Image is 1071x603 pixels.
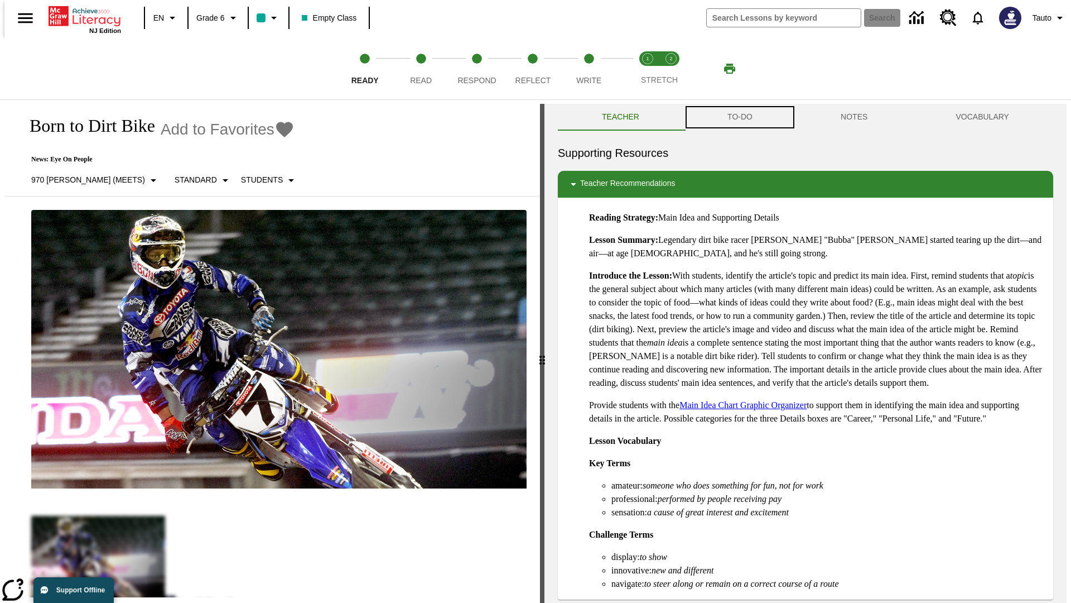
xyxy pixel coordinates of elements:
[31,174,145,186] p: 970 [PERSON_NAME] (Meets)
[644,579,839,588] em: to steer along or remain on a correct course of a route
[558,104,683,131] button: Teacher
[252,8,285,28] button: Class color is teal. Change class color
[576,76,601,85] span: Write
[643,481,823,490] em: someone who does something for fun, not for work
[589,530,653,539] strong: Challenge Terms
[558,104,1053,131] div: Instructional Panel Tabs
[658,494,781,504] em: performed by people receiving pay
[683,104,797,131] button: TO-DO
[992,3,1028,32] button: Select a new avatar
[410,76,432,85] span: Read
[640,552,667,562] em: to show
[589,233,1044,260] p: Legendary dirt bike racer [PERSON_NAME] "Bubba" [PERSON_NAME] started tearing up the dirt—and air...
[49,4,121,34] div: Home
[170,170,237,190] button: Scaffolds, Standard
[332,38,397,99] button: Ready step 1 of 5
[647,338,683,347] em: main idea
[445,38,509,99] button: Respond step 3 of 5
[148,8,184,28] button: Language: EN, Select a language
[911,104,1053,131] button: VOCABULARY
[56,586,105,594] span: Support Offline
[388,38,453,99] button: Read step 2 of 5
[589,213,658,222] strong: Reading Strategy:
[589,269,1044,390] p: With students, identify the article's topic and predict its main idea. First, remind students tha...
[611,479,1044,492] li: amateur:
[611,564,1044,577] li: innovative:
[655,38,687,99] button: Stretch Respond step 2 of 2
[241,174,283,186] p: Students
[631,38,664,99] button: Stretch Read step 1 of 2
[611,506,1044,519] li: sensation:
[712,59,747,79] button: Print
[611,577,1044,591] li: navigate:
[589,458,630,468] strong: Key Terms
[500,38,565,99] button: Reflect step 4 of 5
[669,56,672,61] text: 2
[652,566,713,575] em: new and different
[175,174,217,186] p: Standard
[641,75,678,84] span: STRETCH
[611,492,1044,506] li: professional:
[33,577,114,603] button: Support Offline
[544,104,1067,603] div: activity
[797,104,911,131] button: NOTES
[4,104,540,597] div: reading
[237,170,302,190] button: Select Student
[611,551,1044,564] li: display:
[153,12,164,24] span: EN
[963,3,992,32] a: Notifications
[515,76,551,85] span: Reflect
[351,76,379,85] span: Ready
[646,56,649,61] text: 1
[999,7,1021,29] img: Avatar
[302,12,357,24] span: Empty Class
[31,210,527,489] img: Motocross racer James Stewart flies through the air on his dirt bike.
[161,119,295,139] button: Add to Favorites - Born to Dirt Bike
[89,27,121,34] span: NJ Edition
[679,400,807,410] a: Main Idea Chart Graphic Organizer
[161,121,274,138] span: Add to Favorites
[933,3,963,33] a: Resource Center, Will open in new tab
[18,155,302,164] p: News: Eye On People
[1010,271,1028,280] em: topic
[580,178,675,191] p: Teacher Recommendations
[589,436,661,446] strong: Lesson Vocabulary
[647,508,789,517] em: a cause of great interest and excitement
[707,9,861,27] input: search field
[196,12,225,24] span: Grade 6
[589,399,1044,425] p: Provide students with the to support them in identifying the main idea and supporting details in ...
[18,116,155,136] h1: Born to Dirt Bike
[557,38,621,99] button: Write step 5 of 5
[903,3,933,33] a: Data Center
[540,104,544,603] div: Press Enter or Spacebar and then press right and left arrow keys to move the slider
[192,8,244,28] button: Grade: Grade 6, Select a grade
[558,144,1053,162] h6: Supporting Resources
[558,171,1053,198] div: Teacher Recommendations
[9,2,42,35] button: Open side menu
[1028,8,1071,28] button: Profile/Settings
[589,271,672,280] strong: Introduce the Lesson:
[589,211,1044,224] p: Main Idea and Supporting Details
[27,170,165,190] button: Select Lexile, 970 Lexile (Meets)
[457,76,496,85] span: Respond
[1033,12,1051,24] span: Tauto
[589,235,658,245] strong: Lesson Summary:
